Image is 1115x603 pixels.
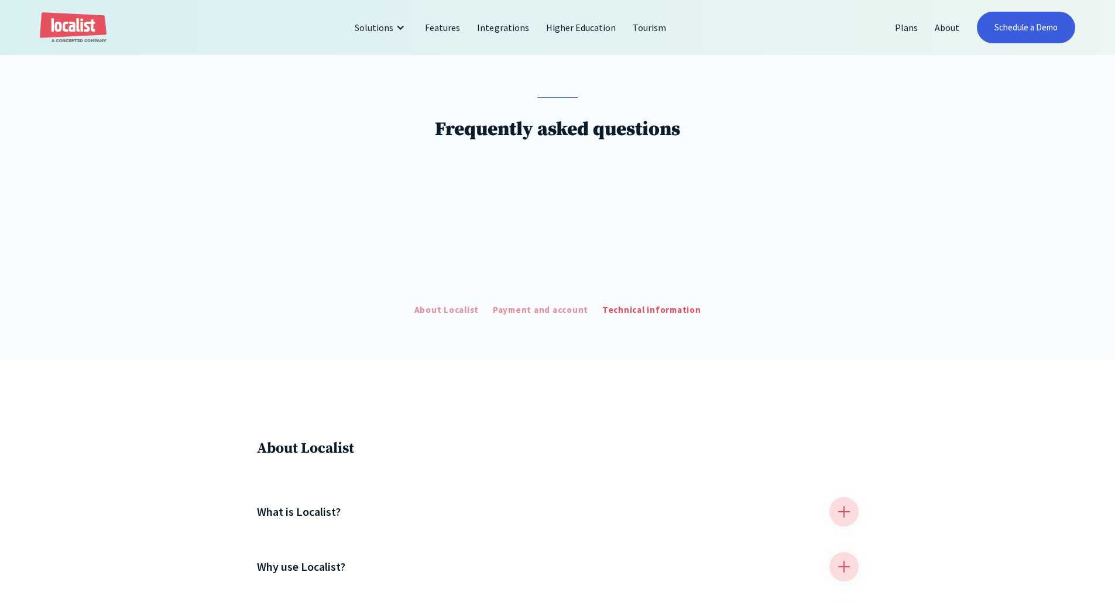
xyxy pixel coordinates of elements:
[490,301,591,320] a: Payment and account
[927,13,968,42] a: About
[602,304,701,317] div: Technical information
[40,12,107,43] a: home
[469,13,537,42] a: Integrations
[257,439,859,457] h3: About Localist
[346,13,417,42] div: Solutions
[257,503,341,521] h4: What is Localist?
[435,118,680,142] h1: Frequently asked questions
[887,13,927,42] a: Plans
[625,13,675,42] a: Tourism
[257,558,345,576] h4: Why use Localist?
[411,301,482,320] a: About Localist
[355,20,393,35] div: Solutions
[493,304,588,317] div: Payment and account
[414,304,479,317] div: About Localist
[977,12,1075,43] a: Schedule a Demo
[599,301,704,320] a: Technical information
[417,13,469,42] a: Features
[538,13,625,42] a: Higher Education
